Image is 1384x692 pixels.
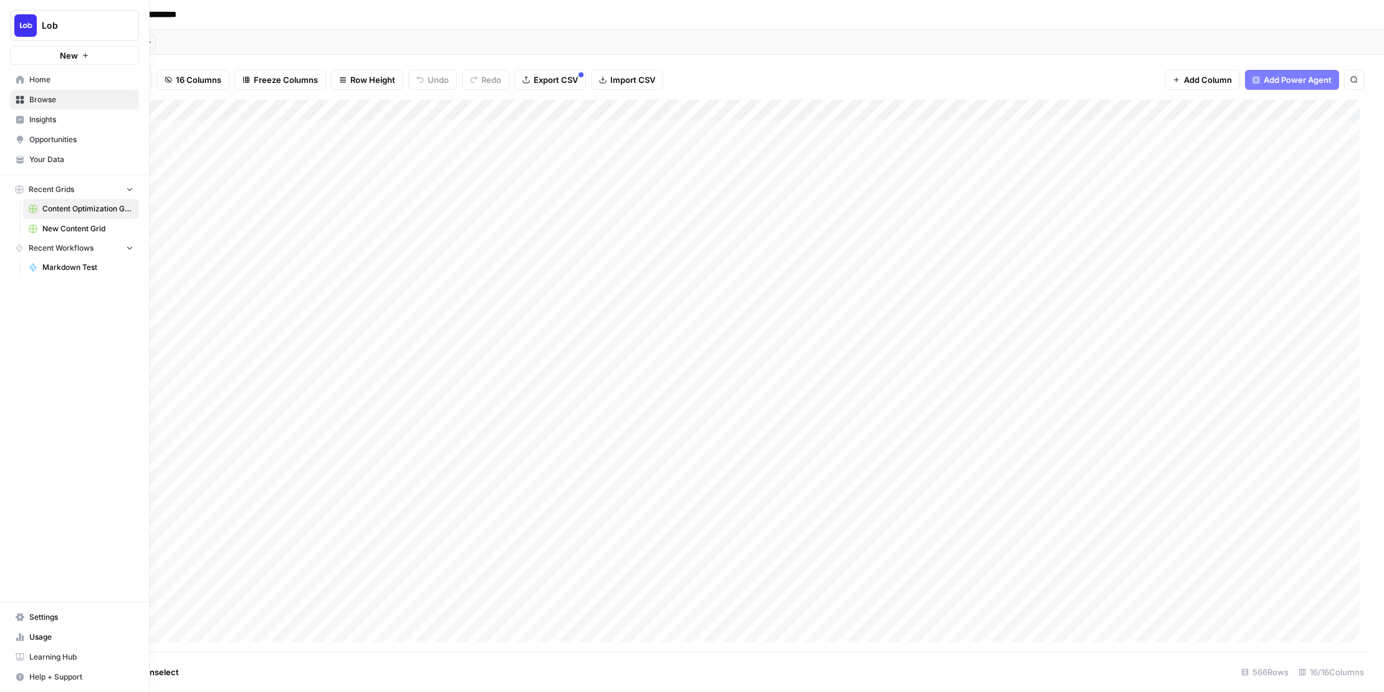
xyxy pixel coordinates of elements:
[10,607,139,627] a: Settings
[156,70,229,90] button: 16 Columns
[23,257,139,277] a: Markdown Test
[42,19,117,32] span: Lob
[610,74,655,86] span: Import CSV
[254,74,318,86] span: Freeze Columns
[534,74,578,86] span: Export CSV
[591,70,663,90] button: Import CSV
[10,239,139,257] button: Recent Workflows
[10,70,139,90] a: Home
[1264,74,1332,86] span: Add Power Agent
[29,184,74,195] span: Recent Grids
[10,90,139,110] a: Browse
[10,110,139,130] a: Insights
[29,134,133,145] span: Opportunities
[428,74,449,86] span: Undo
[42,223,133,234] span: New Content Grid
[10,130,139,150] a: Opportunities
[481,74,501,86] span: Redo
[176,74,221,86] span: 16 Columns
[23,219,139,239] a: New Content Grid
[1184,74,1232,86] span: Add Column
[23,199,139,219] a: Content Optimization Grid
[29,651,133,663] span: Learning Hub
[408,70,457,90] button: Undo
[10,667,139,687] button: Help + Support
[10,10,139,41] button: Workspace: Lob
[514,70,586,90] button: Export CSV
[29,671,133,683] span: Help + Support
[10,647,139,667] a: Learning Hub
[1294,662,1369,682] div: 16/16 Columns
[10,150,139,170] a: Your Data
[136,662,186,682] button: Unselect
[29,114,133,125] span: Insights
[14,14,37,37] img: Lob Logo
[1236,662,1294,682] div: 566 Rows
[10,46,139,65] button: New
[42,203,133,214] span: Content Optimization Grid
[29,94,133,105] span: Browse
[29,243,94,254] span: Recent Workflows
[10,627,139,647] a: Usage
[462,70,509,90] button: Redo
[143,666,179,678] span: Unselect
[1165,70,1240,90] button: Add Column
[29,154,133,165] span: Your Data
[331,70,403,90] button: Row Height
[234,70,326,90] button: Freeze Columns
[350,74,395,86] span: Row Height
[29,612,133,623] span: Settings
[1245,70,1339,90] button: Add Power Agent
[10,180,139,199] button: Recent Grids
[60,49,78,62] span: New
[42,262,133,273] span: Markdown Test
[29,632,133,643] span: Usage
[29,74,133,85] span: Home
